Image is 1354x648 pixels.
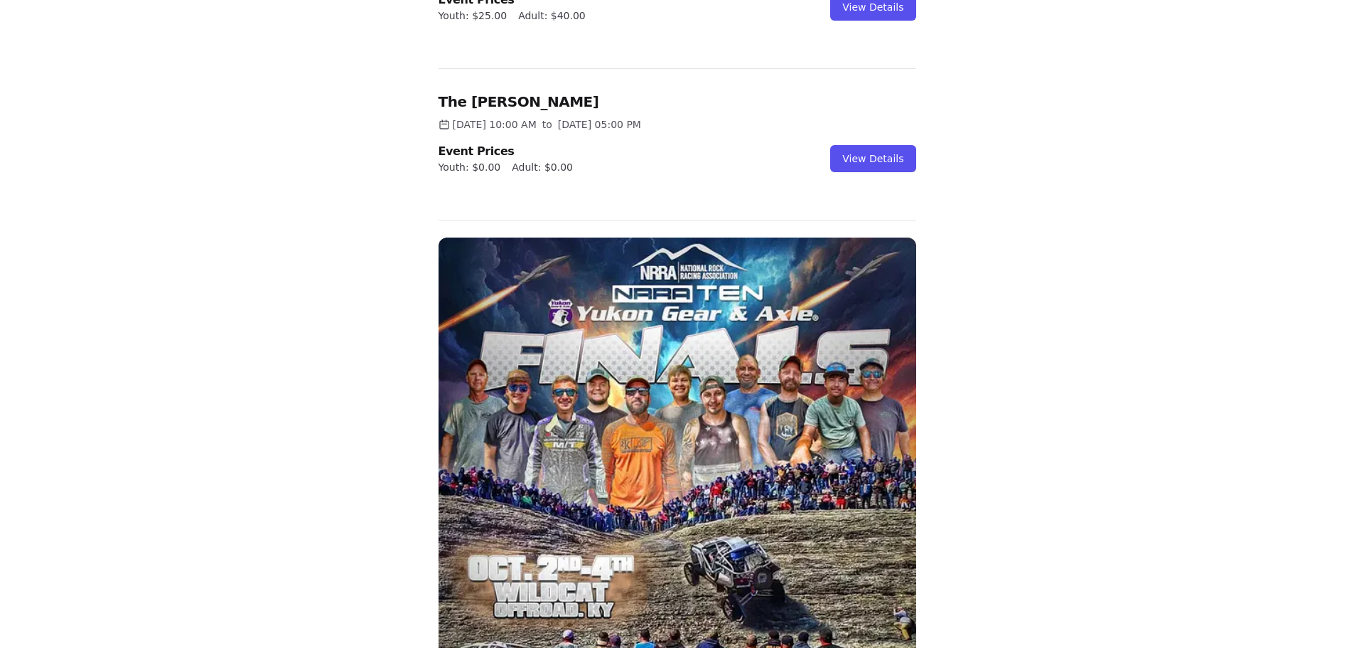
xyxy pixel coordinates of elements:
[830,145,915,172] a: View Details
[518,9,586,23] span: Adult: $40.00
[542,117,552,132] span: to
[453,117,537,132] time: [DATE] 10:00 AM
[439,160,501,174] span: Youth: $0.00
[558,117,641,132] time: [DATE] 05:00 PM
[439,93,599,110] a: The [PERSON_NAME]
[439,143,573,160] h2: Event Prices
[439,9,507,23] span: Youth: $25.00
[512,160,573,174] span: Adult: $0.00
